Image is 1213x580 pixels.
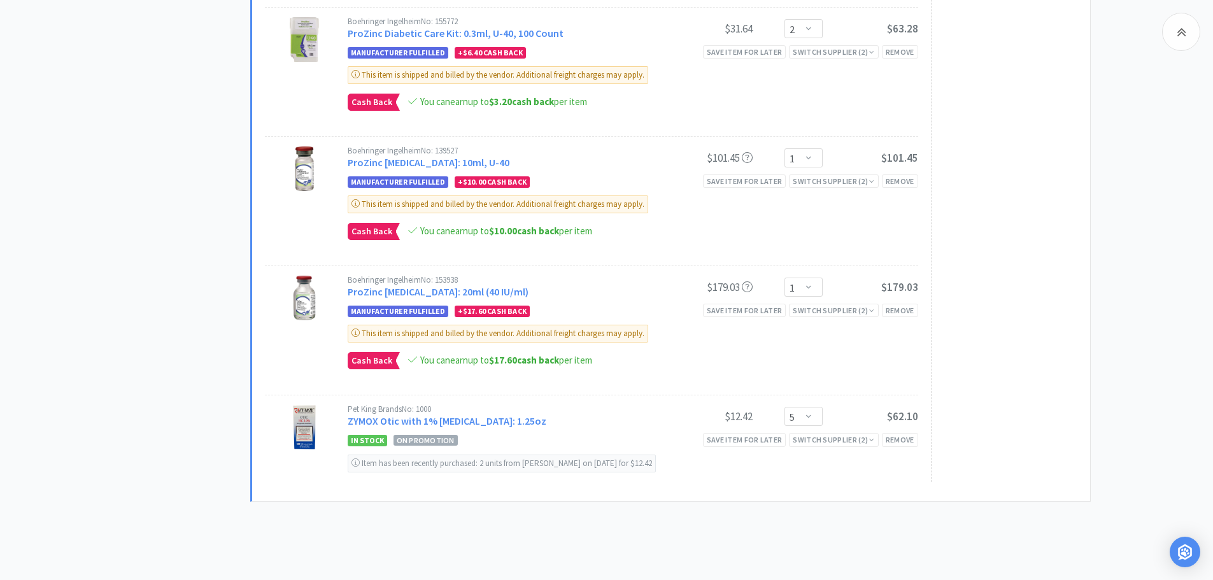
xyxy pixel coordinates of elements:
[348,405,657,413] div: Pet King Brands No: 1000
[282,17,327,62] img: 34dac7ed31d44c3cae5865dfb7e2a011_288174.jpeg
[657,409,753,424] div: $12.42
[348,285,528,298] a: ProZinc [MEDICAL_DATA]: 20ml (40 IU/ml)
[1170,537,1200,567] div: Open Intercom Messenger
[282,146,327,191] img: 33cdaec0e47e46b4b033c0001c0549ed_288187.jpeg
[463,177,486,187] span: $10.00
[489,354,559,366] strong: cash back
[348,176,448,188] span: Manufacturer Fulfilled
[703,433,786,446] div: Save item for later
[348,325,648,343] div: This item is shipped and billed by the vendor. Additional freight charges may apply.
[489,95,554,108] strong: cash back
[348,455,656,472] div: Item has been recently purchased: 2 units from [PERSON_NAME] on [DATE] for $12.42
[282,405,327,449] img: 179ac64c61ff4258af6a81d3fba785a3_81738.jpeg
[455,47,526,59] div: + Cash Back
[348,94,395,110] span: Cash Back
[887,409,918,423] span: $62.10
[887,22,918,36] span: $63.28
[348,414,546,427] a: ZYMOX Otic with 1% [MEDICAL_DATA]: 1.25oz
[348,47,448,59] span: Manufacturer Fulfilled
[657,150,753,166] div: $101.45
[882,304,918,317] div: Remove
[882,45,918,59] div: Remove
[793,304,874,316] div: Switch Supplier ( 2 )
[793,175,874,187] div: Switch Supplier ( 2 )
[348,66,648,84] div: This item is shipped and billed by the vendor. Additional freight charges may apply.
[793,434,874,446] div: Switch Supplier ( 2 )
[348,223,395,239] span: Cash Back
[420,225,592,237] span: You can earn up to per item
[348,353,395,369] span: Cash Back
[703,45,786,59] div: Save item for later
[463,48,482,57] span: $6.40
[882,174,918,188] div: Remove
[489,225,517,237] span: $10.00
[348,146,657,155] div: Boehringer Ingelheim No: 139527
[489,225,559,237] strong: cash back
[489,354,517,366] span: $17.60
[348,27,564,39] a: ProZinc Diabetic Care Kit: 0.3ml, U-40, 100 Count
[463,306,486,316] span: $17.60
[703,174,786,188] div: Save item for later
[881,280,918,294] span: $179.03
[455,176,530,188] div: + Cash Back
[348,435,387,446] span: In Stock
[703,304,786,317] div: Save item for later
[489,95,512,108] span: $3.20
[348,306,448,317] span: Manufacturer Fulfilled
[657,279,753,295] div: $179.03
[420,95,587,108] span: You can earn up to per item
[394,435,458,446] span: On Promotion
[348,17,657,25] div: Boehringer Ingelheim No: 155772
[348,156,509,169] a: ProZinc [MEDICAL_DATA]: 10ml, U-40
[882,433,918,446] div: Remove
[657,21,753,36] div: $31.64
[455,306,530,317] div: + Cash Back
[793,46,874,58] div: Switch Supplier ( 2 )
[881,151,918,165] span: $101.45
[282,276,327,320] img: 1cbca5afc4fc4626a8be0f5432ff0b6f_389952.jpeg
[348,276,657,284] div: Boehringer Ingelheim No: 153938
[420,354,592,366] span: You can earn up to per item
[348,195,648,213] div: This item is shipped and billed by the vendor. Additional freight charges may apply.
